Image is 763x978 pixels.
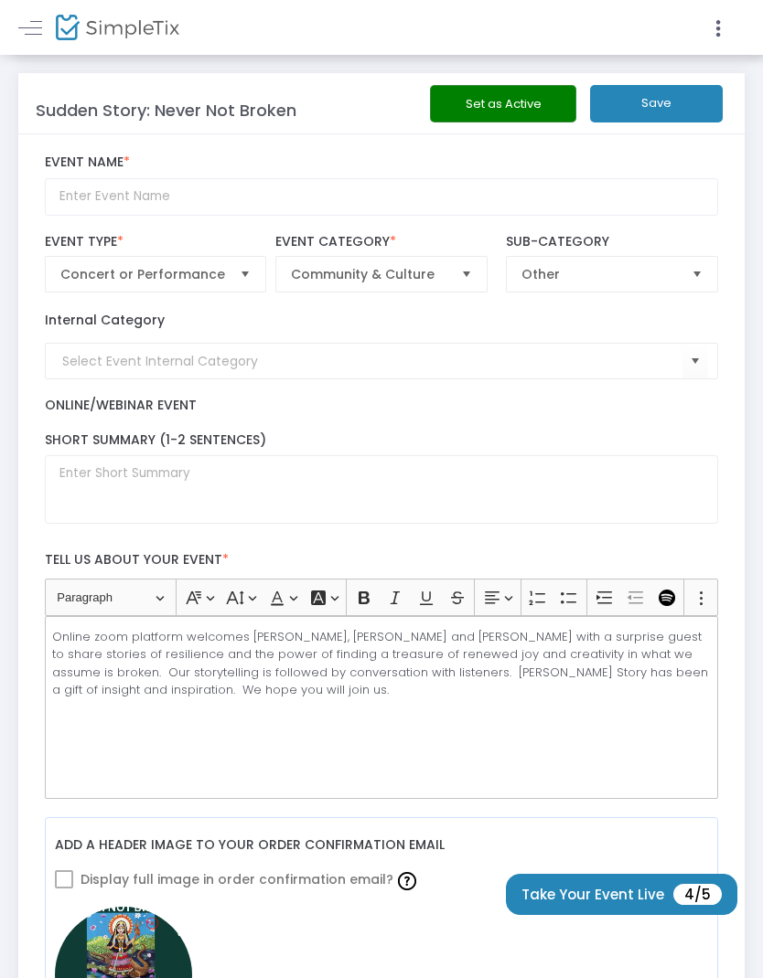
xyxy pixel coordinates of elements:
p: Online zoom platform welcomes [PERSON_NAME], [PERSON_NAME] and [PERSON_NAME] with a surprise gues... [52,628,710,699]
span: Other [521,265,678,283]
div: Rich Text Editor, main [45,616,719,799]
label: Sub-Category [506,234,719,250]
label: Tell us about your event [36,542,727,579]
span: Paragraph [57,587,152,609]
input: Enter Event Name [45,178,719,216]
span: Display full image in order confirmation email? [81,864,421,895]
label: Event Type [45,234,266,250]
button: Select [682,343,708,380]
button: Set as Active [430,85,576,122]
label: Add a header image to your order confirmation email [55,827,445,865]
div: Editor toolbar [45,579,719,615]
m-panel-title: Sudden Story: Never Not Broken [36,98,296,122]
button: Select [454,257,479,292]
button: Select [684,257,710,292]
span: Community & Culture [291,265,447,283]
input: Select Event Internal Category [62,352,683,371]
button: Select [232,257,258,292]
span: Concert or Performance [60,265,225,283]
span: Online/Webinar Event [45,396,197,414]
label: Event Category [275,234,489,250]
label: Event Name [45,154,719,171]
button: Save [590,85,723,122]
span: Short Summary (1-2 Sentences) [45,431,266,449]
span: 4/5 [673,884,722,905]
label: Internal Category [45,311,165,330]
button: Paragraph [48,583,172,611]
img: question-mark [398,872,416,890]
button: Take Your Event Live4/5 [506,874,737,915]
